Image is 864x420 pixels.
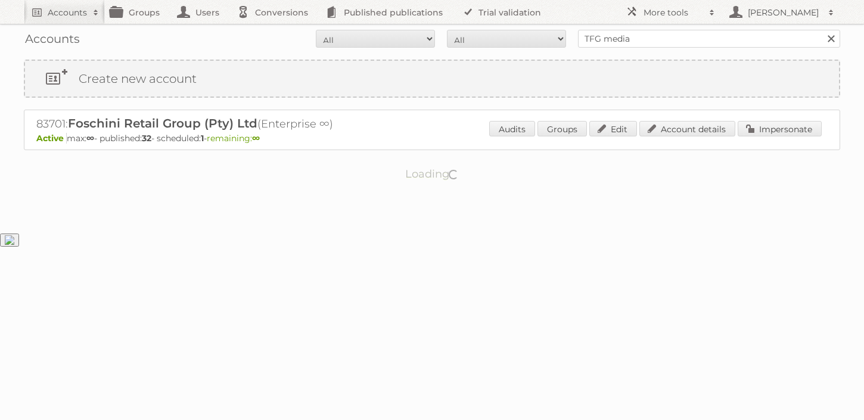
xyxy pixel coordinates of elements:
strong: ∞ [252,133,260,144]
a: Groups [537,121,587,136]
a: Account details [639,121,735,136]
p: max: - published: - scheduled: - [36,133,828,144]
p: Loading [368,162,497,186]
strong: 32 [142,133,151,144]
h2: Accounts [48,7,87,18]
a: Impersonate [738,121,822,136]
strong: 1 [201,133,204,144]
h2: [PERSON_NAME] [745,7,822,18]
a: Edit [589,121,637,136]
a: Audits [489,121,535,136]
h2: More tools [644,7,703,18]
span: Active [36,133,67,144]
a: Create new account [25,61,839,97]
strong: ∞ [86,133,94,144]
h2: 83701: (Enterprise ∞) [36,116,453,132]
span: Foschini Retail Group (Pty) Ltd [68,116,257,130]
span: remaining: [207,133,260,144]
